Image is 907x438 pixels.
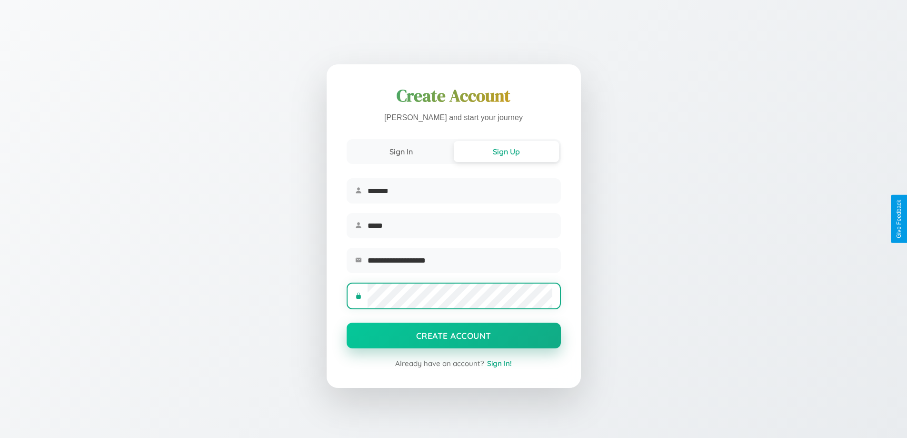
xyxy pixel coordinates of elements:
[347,111,561,125] p: [PERSON_NAME] and start your journey
[896,200,902,238] div: Give Feedback
[349,141,454,162] button: Sign In
[454,141,559,162] button: Sign Up
[347,323,561,348] button: Create Account
[347,359,561,368] div: Already have an account?
[487,359,512,368] span: Sign In!
[347,84,561,107] h1: Create Account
